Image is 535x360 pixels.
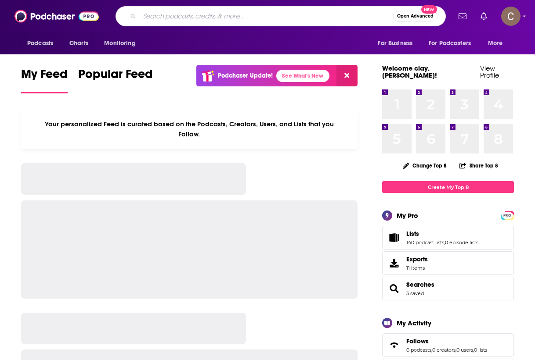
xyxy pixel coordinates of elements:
[445,239,478,246] a: 0 episode lists
[276,70,329,82] a: See What's New
[406,265,428,271] span: 11 items
[501,7,521,26] img: User Profile
[21,67,68,87] span: My Feed
[382,181,514,193] a: Create My Top 8
[385,232,403,244] a: Lists
[397,211,418,220] div: My Pro
[385,339,403,351] a: Follows
[378,37,412,50] span: For Business
[432,347,455,353] a: 0 creators
[459,157,499,174] button: Share Top 8
[21,35,65,52] button: open menu
[104,37,135,50] span: Monitoring
[64,35,94,52] a: Charts
[21,109,358,149] div: Your personalized Feed is curated based on the Podcasts, Creators, Users, and Lists that you Follow.
[397,319,431,327] div: My Activity
[477,9,491,24] a: Show notifications dropdown
[398,160,452,171] button: Change Top 8
[480,64,499,79] a: View Profile
[382,277,514,300] span: Searches
[393,11,437,21] button: Open AdvancedNew
[218,72,273,79] p: Podchaser Update!
[382,333,514,357] span: Follows
[406,230,419,238] span: Lists
[429,37,471,50] span: For Podcasters
[501,7,521,26] button: Show profile menu
[406,230,478,238] a: Lists
[14,8,99,25] img: Podchaser - Follow, Share and Rate Podcasts
[116,6,446,26] div: Search podcasts, credits, & more...
[406,290,424,296] a: 3 saved
[140,9,393,23] input: Search podcasts, credits, & more...
[501,7,521,26] span: Logged in as clay.bolton
[423,35,484,52] button: open menu
[21,67,68,93] a: My Feed
[382,251,514,275] a: Exports
[406,255,428,263] span: Exports
[406,281,434,289] a: Searches
[488,37,503,50] span: More
[69,37,88,50] span: Charts
[27,37,53,50] span: Podcasts
[382,64,437,79] a: Welcome clay.[PERSON_NAME]!
[78,67,153,87] span: Popular Feed
[78,67,153,93] a: Popular Feed
[406,239,444,246] a: 140 podcast lists
[421,5,437,14] span: New
[372,35,423,52] button: open menu
[385,257,403,269] span: Exports
[444,239,445,246] span: ,
[502,212,513,218] a: PRO
[474,347,487,353] a: 0 lists
[385,282,403,295] a: Searches
[455,347,456,353] span: ,
[98,35,147,52] button: open menu
[406,337,487,345] a: Follows
[397,14,434,18] span: Open Advanced
[455,9,470,24] a: Show notifications dropdown
[473,347,474,353] span: ,
[431,347,432,353] span: ,
[406,337,429,345] span: Follows
[406,347,431,353] a: 0 podcasts
[482,35,514,52] button: open menu
[456,347,473,353] a: 0 users
[382,226,514,250] span: Lists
